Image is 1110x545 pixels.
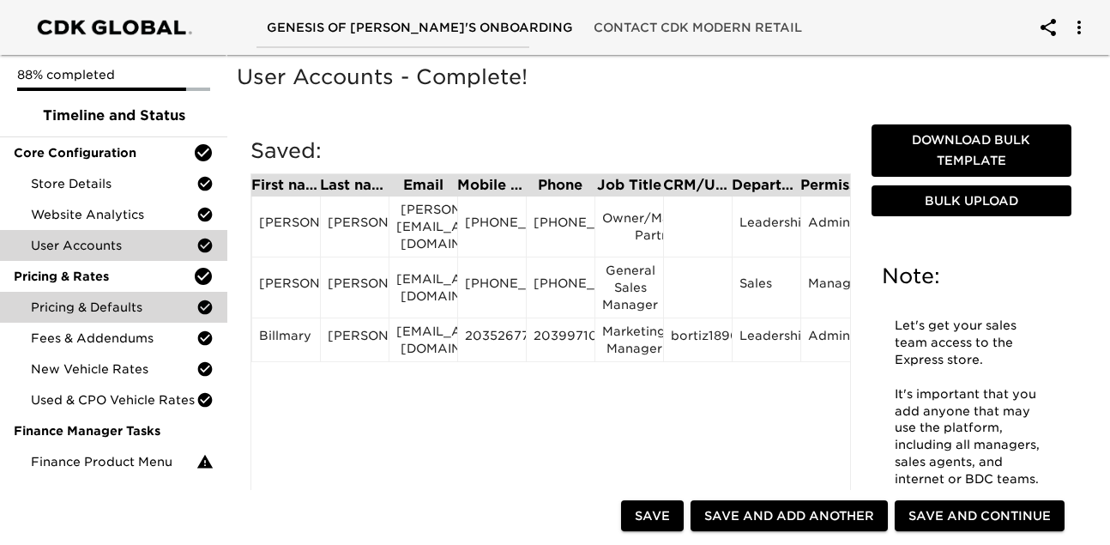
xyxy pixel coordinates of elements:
[663,179,732,192] div: CRM/User ID
[872,124,1071,177] button: Download Bulk Template
[237,64,1085,91] h5: User Accounts - Complete!
[14,268,193,285] span: Pricing & Rates
[895,386,1048,488] p: It's important that you add anyone that may use the platform, including all managers, sales agent...
[908,506,1051,527] span: Save and Continue
[594,179,663,192] div: Job Title
[621,500,684,532] button: Save
[31,237,196,254] span: User Accounts
[878,130,1065,172] span: Download Bulk Template
[895,500,1065,532] button: Save and Continue
[465,214,519,239] div: [PHONE_NUMBER]
[259,275,313,300] div: [PERSON_NAME]
[31,360,196,378] span: New Vehicle Rates
[396,201,450,252] div: [PERSON_NAME][EMAIL_ADDRESS][DOMAIN_NAME]
[739,327,793,353] div: Leadership
[704,506,874,527] span: Save and Add Another
[31,206,196,223] span: Website Analytics
[808,275,862,300] div: Manager
[534,214,588,239] div: [PHONE_NUMBER]
[31,391,196,409] span: Used & CPO Vehicle Rates
[457,179,526,192] div: Mobile Phone
[31,453,196,470] span: Finance Product Menu
[602,209,656,244] div: Owner/Managing Partner
[14,144,193,161] span: Core Configuration
[872,185,1071,217] button: Bulk Upload
[691,500,888,532] button: Save and Add Another
[31,330,196,347] span: Fees & Addendums
[396,323,450,357] div: [EMAIL_ADDRESS][DOMAIN_NAME]
[259,327,313,353] div: Billmary
[328,214,382,239] div: [PERSON_NAME]
[14,106,214,126] span: Timeline and Status
[808,327,862,353] div: Admin
[526,179,594,192] div: Phone
[17,66,210,83] p: 88% completed
[465,327,519,353] div: 2035267756
[534,275,588,300] div: [PHONE_NUMBER]
[259,214,313,239] div: [PERSON_NAME]
[602,262,656,313] div: General Sales Manager
[14,422,214,439] span: Finance Manager Tasks
[396,270,450,305] div: [EMAIL_ADDRESS][DOMAIN_NAME]
[594,17,802,39] span: Contact CDK Modern Retail
[808,214,862,239] div: Admin
[882,263,1061,290] h5: Note:
[671,327,725,353] div: bortiz18904
[1059,7,1100,48] button: account of current user
[250,137,851,165] h5: Saved:
[267,17,573,39] span: Genesis of [PERSON_NAME]'s Onboarding
[602,323,656,357] div: Marketing Manager
[878,191,1065,212] span: Bulk Upload
[31,299,196,316] span: Pricing & Defaults
[635,506,670,527] span: Save
[1028,7,1069,48] button: account of current user
[895,318,1048,369] p: Let's get your sales team access to the Express store.
[739,275,793,300] div: Sales
[328,275,382,300] div: [PERSON_NAME]
[732,179,800,192] div: Department
[534,327,588,353] div: 2039971080
[465,275,519,300] div: [PHONE_NUMBER]
[31,175,196,192] span: Store Details
[739,214,793,239] div: Leadership
[328,327,382,353] div: [PERSON_NAME]
[251,179,320,192] div: First name
[800,179,869,192] div: Permission Set
[389,179,457,192] div: Email
[320,179,389,192] div: Last name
